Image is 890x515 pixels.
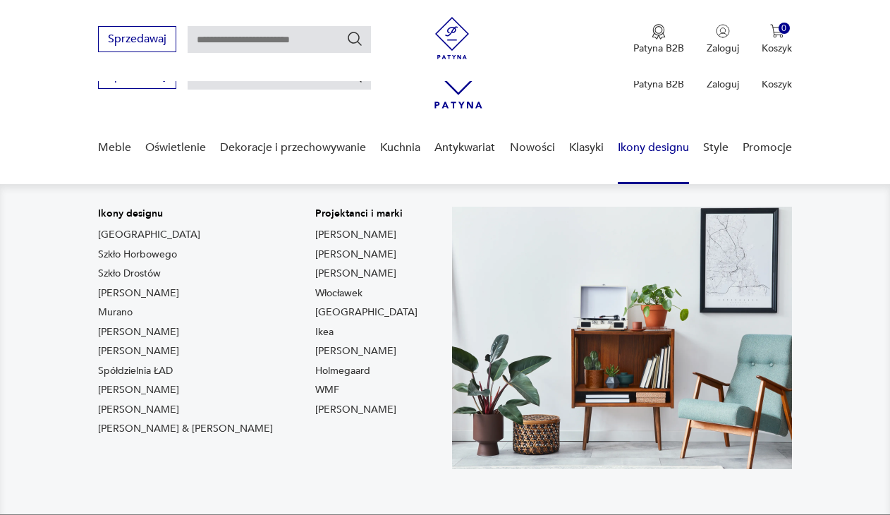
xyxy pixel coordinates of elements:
[98,267,161,281] a: Szkło Drostów
[779,23,791,35] div: 0
[315,228,396,242] a: [PERSON_NAME]
[707,78,739,91] p: Zaloguj
[315,344,396,358] a: [PERSON_NAME]
[618,121,689,175] a: Ikony designu
[652,24,666,40] img: Ikona medalu
[762,24,792,55] button: 0Koszyk
[510,121,555,175] a: Nowości
[703,121,729,175] a: Style
[380,121,420,175] a: Kuchnia
[315,286,362,301] a: Włocławek
[762,78,792,91] p: Koszyk
[431,17,473,59] img: Patyna - sklep z meblami i dekoracjami vintage
[98,121,131,175] a: Meble
[98,72,176,82] a: Sprzedawaj
[98,228,200,242] a: [GEOGRAPHIC_DATA]
[716,24,730,38] img: Ikonka użytkownika
[98,305,133,320] a: Murano
[315,267,396,281] a: [PERSON_NAME]
[98,286,179,301] a: [PERSON_NAME]
[98,403,179,417] a: [PERSON_NAME]
[98,364,173,378] a: Spółdzielnia ŁAD
[98,344,179,358] a: [PERSON_NAME]
[220,121,366,175] a: Dekoracje i przechowywanie
[633,78,684,91] p: Patyna B2B
[98,383,179,397] a: [PERSON_NAME]
[762,42,792,55] p: Koszyk
[315,305,417,320] a: [GEOGRAPHIC_DATA]
[98,248,177,262] a: Szkło Horbowego
[98,325,179,339] a: [PERSON_NAME]
[569,121,604,175] a: Klasyki
[743,121,792,175] a: Promocje
[145,121,206,175] a: Oświetlenie
[633,24,684,55] a: Ikona medaluPatyna B2B
[452,207,792,469] img: Meble
[98,207,273,221] p: Ikony designu
[633,42,684,55] p: Patyna B2B
[346,30,363,47] button: Szukaj
[98,422,273,436] a: [PERSON_NAME] & [PERSON_NAME]
[770,24,784,38] img: Ikona koszyka
[707,42,739,55] p: Zaloguj
[707,24,739,55] button: Zaloguj
[315,248,396,262] a: [PERSON_NAME]
[315,383,339,397] a: WMF
[434,121,495,175] a: Antykwariat
[633,24,684,55] button: Patyna B2B
[315,207,417,221] p: Projektanci i marki
[98,35,176,45] a: Sprzedawaj
[315,364,370,378] a: Holmegaard
[315,403,396,417] a: [PERSON_NAME]
[98,26,176,52] button: Sprzedawaj
[315,325,334,339] a: Ikea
